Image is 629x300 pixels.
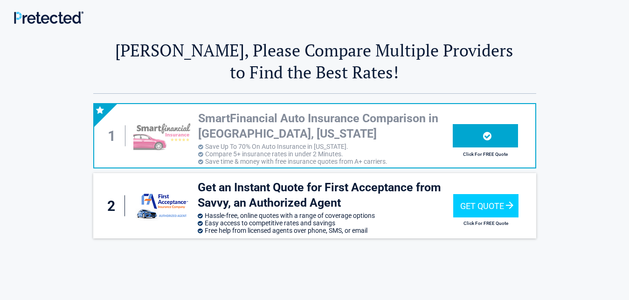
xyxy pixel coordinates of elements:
[198,158,453,165] li: Save time & money with free insurance quotes from A+ carriers.
[14,11,83,24] img: Main Logo
[198,150,453,158] li: Compare 5+ insurance rates in under 2 Minutes.
[453,221,518,226] h2: Click For FREE Quote
[198,219,453,227] li: Easy access to competitive rates and savings
[198,111,453,141] h3: SmartFinancial Auto Insurance Comparison in [GEOGRAPHIC_DATA], [US_STATE]
[135,190,191,222] img: savvy's logo
[198,180,453,210] h3: Get an Instant Quote for First Acceptance from Savvy, an Authorized Agent
[198,227,453,234] li: Free help from licensed agents over phone, SMS, or email
[133,121,193,150] img: smartfinancial's logo
[453,194,518,217] div: Get Quote
[104,126,126,147] div: 1
[198,143,453,150] li: Save Up To 70% On Auto Insurance in [US_STATE].
[453,152,518,157] h2: Click For FREE Quote
[198,212,453,219] li: Hassle-free, online quotes with a range of coverage options
[93,39,536,83] h2: [PERSON_NAME], Please Compare Multiple Providers to Find the Best Rates!
[103,195,125,216] div: 2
